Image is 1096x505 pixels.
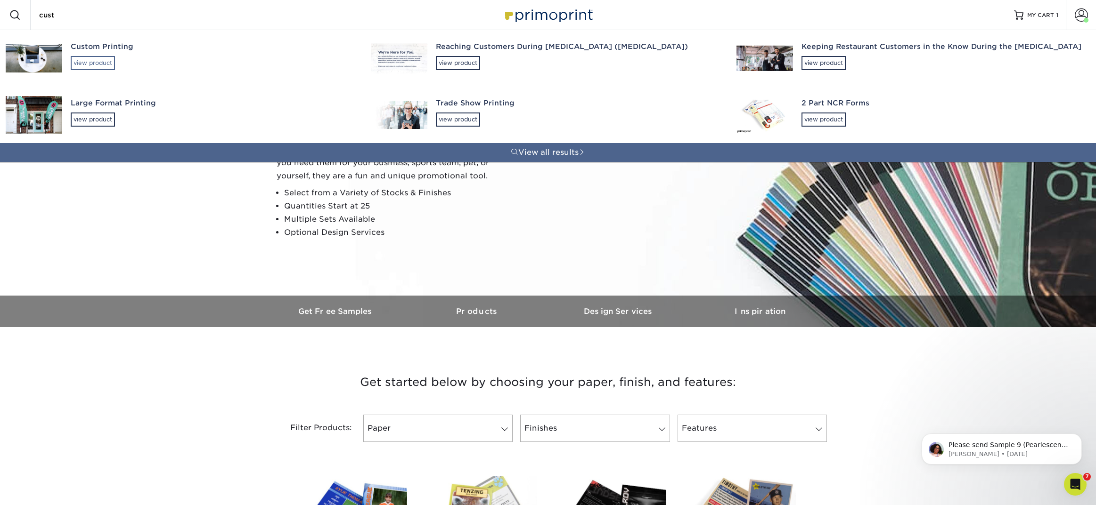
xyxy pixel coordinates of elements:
a: Reaching Customers During [MEDICAL_DATA] ([MEDICAL_DATA])view product [365,30,730,87]
img: 2 Part NCR Forms [736,96,793,134]
a: Paper [363,415,513,442]
span: 7 [1083,473,1091,481]
h3: Products [407,307,548,316]
a: Finishes [520,415,670,442]
a: Keeping Restaurant Customers in the Know During the [MEDICAL_DATA]view product [731,30,1096,87]
input: SEARCH PRODUCTS..... [38,9,130,21]
div: Large Format Printing [71,98,354,109]
div: Filter Products: [265,415,360,442]
div: view product [802,56,846,70]
iframe: Google Customer Reviews [2,476,80,502]
div: Trade Show Printing [436,98,719,109]
span: MY CART [1027,11,1054,19]
div: view product [436,56,480,70]
img: Reaching Customers During Coronavirus (COVID-19) [371,44,427,73]
a: Get Free Samples [265,296,407,327]
li: Multiple Sets Available [284,213,512,226]
a: Trade Show Printingview product [365,87,730,143]
div: view product [71,112,115,127]
a: Inspiration [689,296,831,327]
img: Primoprint [501,5,595,25]
a: 2 Part NCR Formsview product [731,87,1096,143]
li: Select from a Variety of Stocks & Finishes [284,186,512,200]
div: Custom Printing [71,41,354,52]
img: Keeping Restaurant Customers in the Know During the COVID-19 [736,46,793,71]
h3: Get started below by choosing your paper, finish, and features: [272,361,824,403]
span: 1 [1056,12,1058,18]
li: Optional Design Services [284,226,512,239]
a: Products [407,296,548,327]
div: 2 Part NCR Forms [802,98,1085,109]
div: Keeping Restaurant Customers in the Know During the [MEDICAL_DATA] [802,41,1085,52]
img: Trade Show Printing [371,101,427,129]
div: view product [802,112,846,127]
h3: Get Free Samples [265,307,407,316]
div: Reaching Customers During [MEDICAL_DATA] ([MEDICAL_DATA]) [436,41,719,52]
li: Quantities Start at 25 [284,200,512,213]
div: view product [71,56,115,70]
a: Design Services [548,296,689,327]
h3: Design Services [548,307,689,316]
p: Attract new clients and fans with trading cards. Whether you need them for your business, sports ... [277,143,512,183]
img: Custom Printing [6,44,62,72]
div: view product [436,112,480,127]
iframe: Intercom notifications message [908,414,1096,480]
img: Large Format Printing [6,96,62,134]
h3: Inspiration [689,307,831,316]
iframe: Intercom live chat [1064,473,1087,496]
a: Features [678,415,827,442]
